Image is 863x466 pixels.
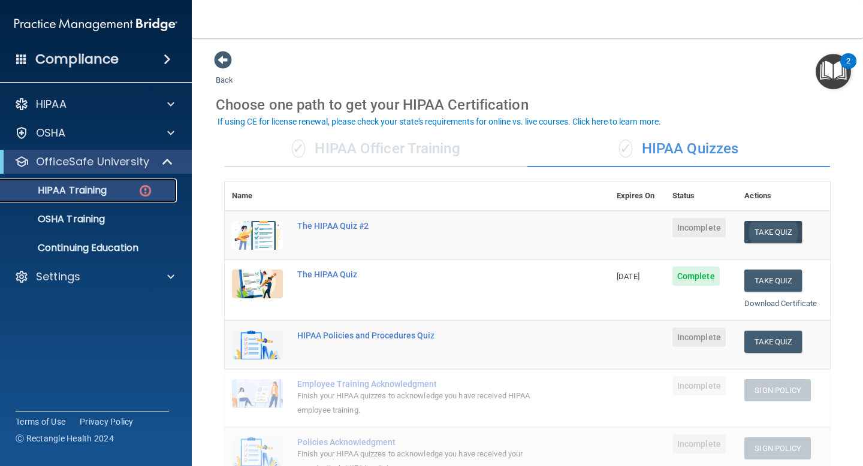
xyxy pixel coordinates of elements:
[672,376,726,395] span: Incomplete
[14,97,174,111] a: HIPAA
[297,437,550,447] div: Policies Acknowledgment
[665,181,737,211] th: Status
[609,181,665,211] th: Expires On
[744,299,817,308] a: Download Certificate
[225,181,290,211] th: Name
[36,270,80,284] p: Settings
[36,97,67,111] p: HIPAA
[35,51,119,68] h4: Compliance
[744,270,802,292] button: Take Quiz
[14,13,177,37] img: PMB logo
[80,416,134,428] a: Privacy Policy
[297,331,550,340] div: HIPAA Policies and Procedures Quiz
[16,416,65,428] a: Terms of Use
[14,155,174,169] a: OfficeSafe University
[292,140,305,158] span: ✓
[737,181,830,211] th: Actions
[297,379,550,389] div: Employee Training Acknowledgment
[672,218,726,237] span: Incomplete
[744,221,802,243] button: Take Quiz
[527,131,830,167] div: HIPAA Quizzes
[744,379,811,401] button: Sign Policy
[8,242,171,254] p: Continuing Education
[297,389,550,417] div: Finish your HIPAA quizzes to acknowledge you have received HIPAA employee training.
[8,213,105,225] p: OSHA Training
[744,437,811,459] button: Sign Policy
[8,184,107,196] p: HIPAA Training
[744,331,802,353] button: Take Quiz
[672,328,726,347] span: Incomplete
[14,270,174,284] a: Settings
[14,126,174,140] a: OSHA
[672,434,726,453] span: Incomplete
[218,117,661,126] div: If using CE for license renewal, please check your state's requirements for online vs. live cours...
[36,155,149,169] p: OfficeSafe University
[216,116,663,128] button: If using CE for license renewal, please check your state's requirements for online vs. live cours...
[216,87,839,122] div: Choose one path to get your HIPAA Certification
[672,267,720,286] span: Complete
[297,221,550,231] div: The HIPAA Quiz #2
[816,54,851,89] button: Open Resource Center, 2 new notifications
[36,126,66,140] p: OSHA
[216,61,233,84] a: Back
[617,272,639,281] span: [DATE]
[16,432,114,444] span: Ⓒ Rectangle Health 2024
[846,61,850,77] div: 2
[138,183,153,198] img: danger-circle.6113f641.png
[297,270,550,279] div: The HIPAA Quiz
[619,140,632,158] span: ✓
[225,131,527,167] div: HIPAA Officer Training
